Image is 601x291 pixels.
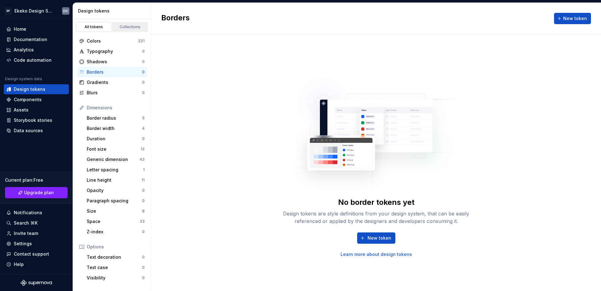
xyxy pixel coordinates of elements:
div: 33 [140,219,145,224]
div: 5 [142,116,145,121]
a: Borders0 [77,67,147,77]
div: Z-index [87,229,142,235]
div: Components [14,96,42,103]
div: Border radius [87,115,142,121]
div: 1 [143,167,145,172]
a: Assets [4,105,69,115]
div: Space [87,218,140,225]
div: Design tokens [78,8,148,14]
div: 0 [142,275,145,280]
div: Shadows [87,59,142,65]
button: Search ⌘K [4,218,69,228]
a: Duration0 [84,134,147,144]
button: SPEkeko Design SystemDC [1,4,71,18]
div: Search ⌘K [14,220,38,226]
div: Design system data [5,76,42,81]
div: Data sources [14,127,43,134]
div: 0 [142,80,145,85]
a: Shadows0 [77,57,147,67]
div: Analytics [14,47,34,53]
div: Current plan : Free [5,177,68,183]
div: Notifications [14,210,42,216]
a: Blurs0 [77,88,147,98]
div: 4 [142,126,145,131]
div: 0 [142,255,145,260]
a: Colors221 [77,36,147,46]
div: Text case [87,264,142,271]
div: Design tokens [14,86,45,92]
div: SP [4,7,12,15]
a: Code automation [4,55,69,65]
div: Paragraph spacing [87,198,142,204]
svg: Supernova Logo [21,280,52,286]
div: 0 [142,265,145,270]
div: Line height [87,177,141,183]
div: 0 [142,136,145,141]
a: Learn more about design tokens [341,251,412,257]
a: Home [4,24,69,34]
a: Components [4,95,69,105]
div: 0 [142,49,145,54]
div: 0 [142,70,145,75]
div: Blurs [87,90,142,96]
a: Design tokens [4,84,69,94]
div: 8 [142,209,145,214]
div: Border width [87,125,142,132]
span: New token [563,15,587,22]
div: 0 [142,59,145,64]
div: No border tokens yet [338,197,414,207]
span: Upgrade plan [24,190,54,196]
div: Gradients [87,79,142,86]
div: Documentation [14,36,47,43]
div: Contact support [14,251,49,257]
a: Data sources [4,126,69,136]
div: 0 [142,198,145,203]
button: New token [554,13,591,24]
div: Help [14,261,24,268]
a: Gradients0 [77,77,147,87]
a: Size8 [84,206,147,216]
button: Notifications [4,208,69,218]
div: Code automation [14,57,52,63]
div: 0 [142,90,145,95]
a: Space33 [84,216,147,226]
div: 0 [142,229,145,234]
a: Generic dimension43 [84,154,147,164]
span: New token [367,235,391,241]
div: Letter spacing [87,167,143,173]
div: Borders [87,69,142,75]
button: New token [357,232,395,244]
button: Contact support [4,249,69,259]
a: Documentation [4,34,69,44]
div: Typography [87,48,142,55]
div: 11 [141,178,145,183]
h2: Borders [161,13,190,24]
div: Duration [87,136,142,142]
a: Invite team [4,228,69,238]
a: Upgrade plan [5,187,68,198]
div: Home [14,26,26,32]
div: Colors [87,38,138,44]
a: Line height11 [84,175,147,185]
div: Collections [115,24,146,29]
a: Text decoration0 [84,252,147,262]
a: Opacity0 [84,185,147,195]
a: Visibility0 [84,273,147,283]
a: Z-index0 [84,227,147,237]
a: Border width4 [84,123,147,133]
div: Design tokens are style definitions from your design system, that can be easily referenced or app... [276,210,476,225]
div: Storybook stories [14,117,52,123]
div: 12 [141,147,145,152]
a: Paragraph spacing0 [84,196,147,206]
a: Font size12 [84,144,147,154]
div: Ekeko Design System [14,8,54,14]
a: Typography0 [77,46,147,56]
a: Letter spacing1 [84,165,147,175]
div: DC [63,8,68,13]
div: Assets [14,107,28,113]
a: Border radius5 [84,113,147,123]
div: 0 [142,188,145,193]
a: Storybook stories [4,115,69,125]
a: Settings [4,239,69,249]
